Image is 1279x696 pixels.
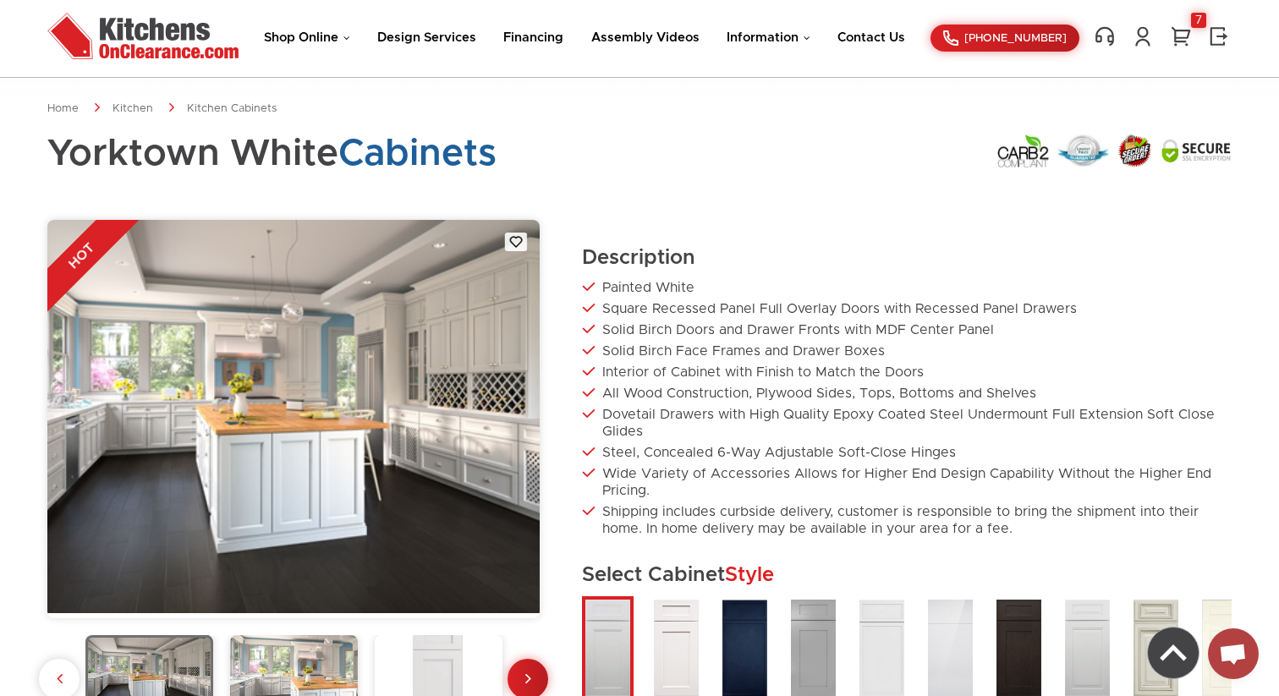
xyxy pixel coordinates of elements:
[582,245,1232,271] h2: Description
[582,406,1232,440] li: Dovetail Drawers with High Quality Epoxy Coated Steel Undermount Full Extension Soft Close Glides
[964,33,1067,44] span: [PHONE_NUMBER]
[11,185,152,326] div: HOT
[582,562,1232,588] h2: Select Cabinet
[837,31,905,44] a: Contact Us
[1208,628,1259,679] a: Open chat
[725,565,774,585] span: Style
[591,31,700,44] a: Assembly Videos
[582,343,1232,359] li: Solid Birch Face Frames and Drawer Boxes
[582,444,1232,461] li: Steel, Concealed 6-Way Adjustable Soft-Close Hinges
[47,220,540,614] img: 1673522193-yorktown_whiteGallery.jpg
[47,13,239,59] img: Kitchens On Clearance
[187,103,277,114] a: Kitchen Cabinets
[582,300,1232,317] li: Square Recessed Panel Full Overlay Doors with Recessed Panel Drawers
[582,321,1232,338] li: Solid Birch Doors and Drawer Fronts with MDF Center Panel
[503,31,563,44] a: Financing
[264,31,350,44] a: Shop Online
[1117,134,1153,167] img: Secure Order
[727,31,810,44] a: Information
[1057,134,1109,167] img: Lowest Price Guarantee
[1191,13,1206,28] div: 7
[47,134,497,174] h1: Yorktown White
[582,385,1232,402] li: All Wood Construction, Plywood Sides, Tops, Bottoms and Shelves
[996,134,1050,168] img: Carb2 Compliant
[47,103,79,114] a: Home
[930,25,1079,52] a: [PHONE_NUMBER]
[582,465,1232,499] li: Wide Variety of Accessories Allows for Higher End Design Capability Without the Higher End Pricing.
[582,364,1232,381] li: Interior of Cabinet with Finish to Match the Doors
[377,31,476,44] a: Design Services
[1168,25,1194,47] a: 7
[1161,138,1232,163] img: Secure SSL Encyption
[1148,627,1199,678] img: Back to top
[582,279,1232,296] li: Painted White
[113,103,153,114] a: Kitchen
[582,503,1232,537] li: Shipping includes curbside delivery, customer is responsible to bring the shipment into their hom...
[338,135,497,173] span: Cabinets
